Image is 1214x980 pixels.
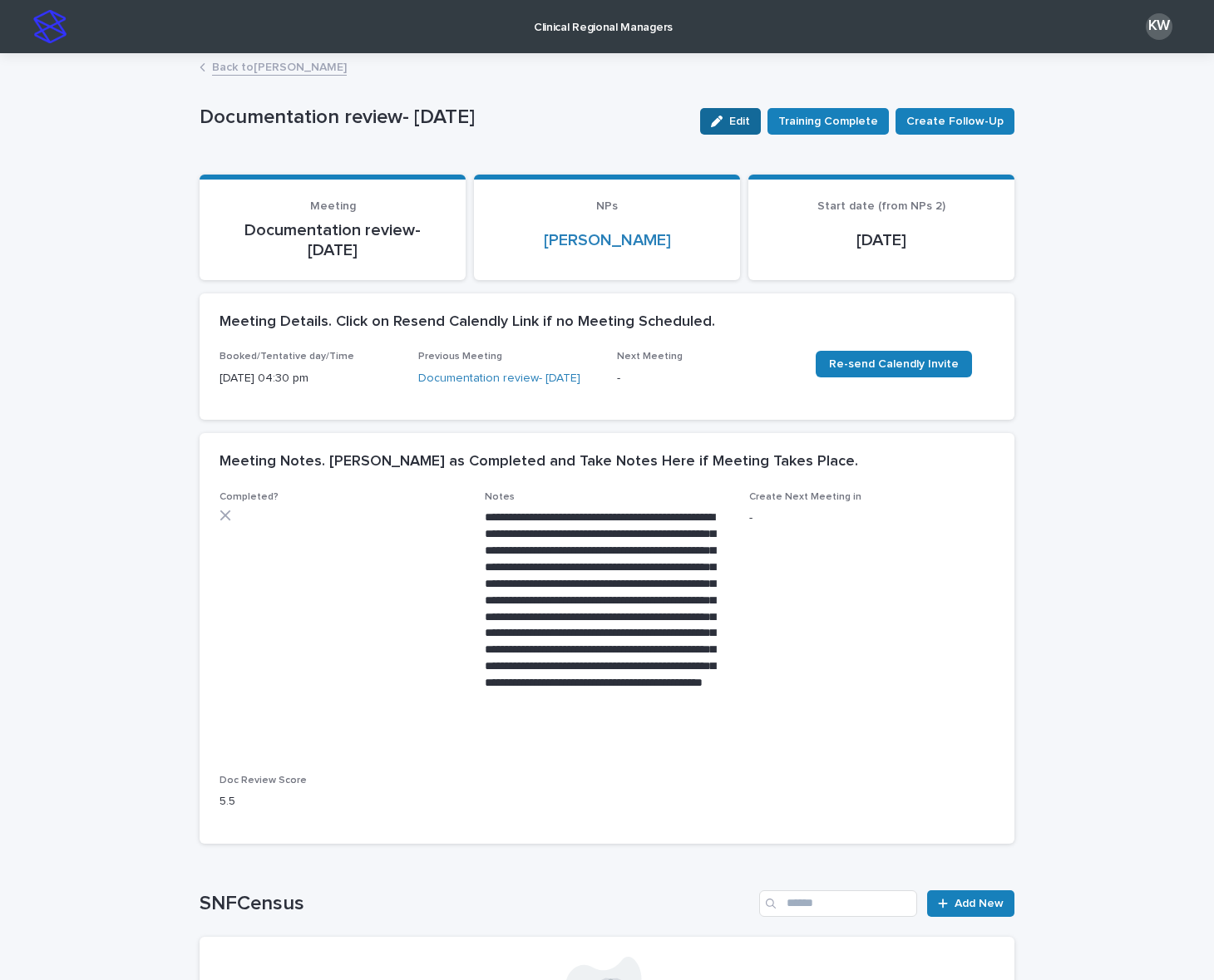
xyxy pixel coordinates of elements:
[729,116,750,127] span: Edit
[617,352,683,362] span: Next Meeting
[617,370,796,387] p: -
[817,200,945,212] span: Start date (from NPs 2)
[749,492,861,502] span: Create Next Meeting in
[767,108,889,135] button: Training Complete
[220,370,398,387] p: [DATE] 04:30 pm
[200,892,753,916] h1: SNFCensus
[220,776,307,785] span: Doc Review Score
[544,230,671,250] a: [PERSON_NAME]
[955,898,1004,909] span: Add New
[33,10,67,43] img: stacker-logo-s-only.png
[778,113,878,130] span: Training Complete
[816,351,972,377] a: Re-send Calendly Invite
[418,370,580,387] a: Documentation review- [DATE]
[418,352,502,362] span: Previous Meeting
[220,453,858,471] h2: Meeting Notes. [PERSON_NAME] as Completed and Take Notes Here if Meeting Takes Place.
[220,793,465,810] p: 5.5
[200,106,687,130] p: Documentation review- [DATE]
[906,113,1004,130] span: Create Follow-Up
[596,200,618,212] span: NPs
[749,510,994,527] p: -
[829,358,959,370] span: Re-send Calendly Invite
[310,200,356,212] span: Meeting
[927,890,1014,917] a: Add New
[220,313,715,332] h2: Meeting Details. Click on Resend Calendly Link if no Meeting Scheduled.
[700,108,761,135] button: Edit
[759,890,917,917] input: Search
[212,57,347,76] a: Back to[PERSON_NAME]
[220,492,279,502] span: Completed?
[896,108,1014,135] button: Create Follow-Up
[485,492,515,502] span: Notes
[768,230,994,250] p: [DATE]
[220,352,354,362] span: Booked/Tentative day/Time
[220,220,446,260] p: Documentation review- [DATE]
[1146,13,1172,40] div: KW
